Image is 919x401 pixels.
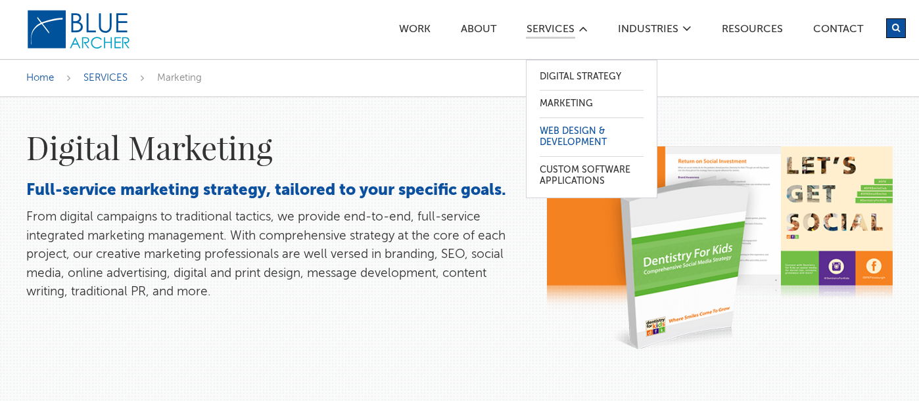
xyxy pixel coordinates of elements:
a: SERVICES [83,73,128,83]
a: Web Design & Development [540,118,644,156]
a: Custom Software Applications [540,157,644,195]
a: Resources [721,24,784,38]
h3: Full-service marketing strategy, tailored to your specific goals. [26,180,521,201]
a: ABOUT [460,24,497,38]
a: Work [398,24,431,38]
a: SERVICES [526,24,575,39]
a: Digital Strategy [540,64,644,91]
a: Home [26,73,54,83]
h1: Digital Marketing [26,127,521,167]
span: Marketing [157,73,202,83]
a: Industries [617,24,679,38]
img: Blue Archer Logo [26,9,131,50]
a: Contact [813,24,864,38]
a: Marketing [540,91,644,117]
img: social%2Dstrategy%2Doptimized.png [547,146,893,357]
p: From digital campaigns to traditional tactics, we provide end-to-end, full-service integrated mar... [26,208,521,302]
